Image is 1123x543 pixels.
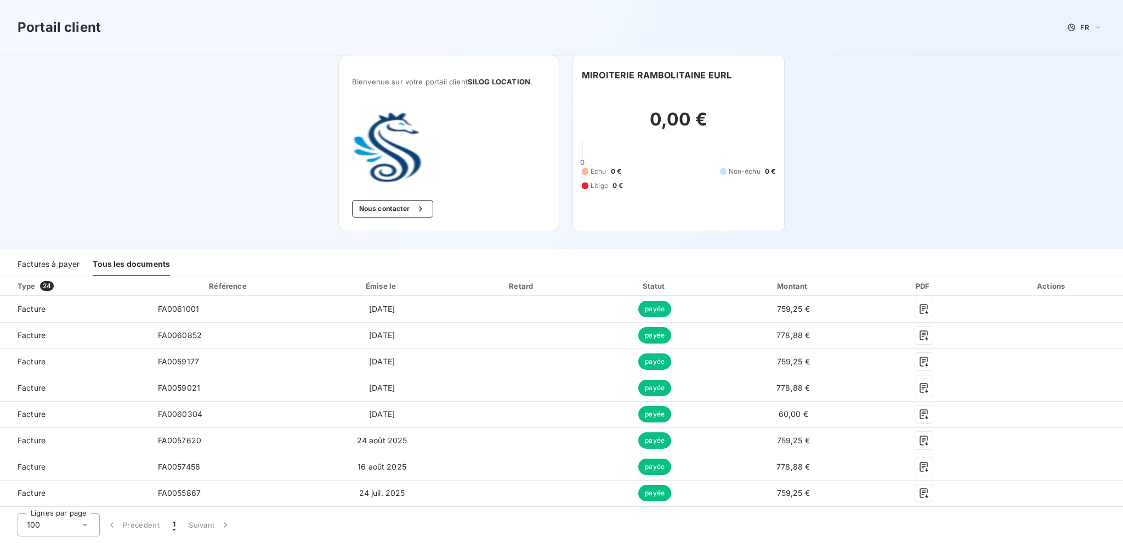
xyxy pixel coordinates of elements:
[9,488,140,499] span: Facture
[182,513,237,536] button: Suivant
[359,488,405,498] span: 24 juil. 2025
[638,301,671,317] span: payée
[166,513,182,536] button: 1
[369,357,395,366] span: [DATE]
[158,383,200,392] span: FA0059021
[777,436,810,445] span: 759,25 €
[93,253,170,276] div: Tous les documents
[582,108,775,141] h2: 0,00 €
[777,304,810,313] span: 759,25 €
[352,112,422,182] img: Company logo
[311,281,452,291] div: Émise le
[457,281,587,291] div: Retard
[612,181,623,191] span: 0 €
[369,383,395,392] span: [DATE]
[776,462,810,471] span: 778,88 €
[40,281,54,291] span: 24
[777,488,810,498] span: 759,25 €
[638,327,671,344] span: payée
[158,462,200,471] span: FA0057458
[358,462,406,471] span: 16 août 2025
[369,409,395,419] span: [DATE]
[369,304,395,313] span: [DATE]
[1080,23,1089,32] span: FR
[591,181,608,191] span: Litige
[776,330,810,340] span: 778,88 €
[158,330,202,340] span: FA0060852
[9,330,140,341] span: Facture
[9,356,140,367] span: Facture
[777,357,810,366] span: 759,25 €
[173,519,175,530] span: 1
[638,485,671,501] span: payée
[352,200,433,218] button: Nous contacter
[9,304,140,315] span: Facture
[983,281,1121,291] div: Actions
[9,461,140,472] span: Facture
[765,167,775,176] span: 0 €
[158,409,202,419] span: FA0060304
[9,409,140,420] span: Facture
[209,282,246,290] div: Référence
[468,77,530,86] span: SILOG LOCATION
[638,380,671,396] span: payée
[100,513,166,536] button: Précédent
[638,432,671,449] span: payée
[729,167,761,176] span: Non-échu
[9,382,140,393] span: Facture
[638,459,671,475] span: payée
[580,158,585,167] span: 0
[158,304,199,313] span: FA0061001
[611,167,621,176] span: 0 €
[592,281,718,291] div: Statut
[357,436,407,445] span: 24 août 2025
[158,357,199,366] span: FA0059177
[352,77,546,86] span: Bienvenue sur votre portail client .
[723,281,864,291] div: Montant
[18,18,101,37] h3: Portail client
[638,406,671,422] span: payée
[158,436,201,445] span: FA0057620
[582,68,731,82] h6: MIROITERIE RAMBOLITAINE EURL
[869,281,979,291] div: PDF
[779,409,808,419] span: 60,00 €
[776,383,810,392] span: 778,88 €
[27,519,40,530] span: 100
[9,435,140,446] span: Facture
[591,167,606,176] span: Échu
[18,253,80,276] div: Factures à payer
[11,281,147,291] div: Type
[638,353,671,370] span: payée
[369,330,395,340] span: [DATE]
[158,488,201,498] span: FA0055867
